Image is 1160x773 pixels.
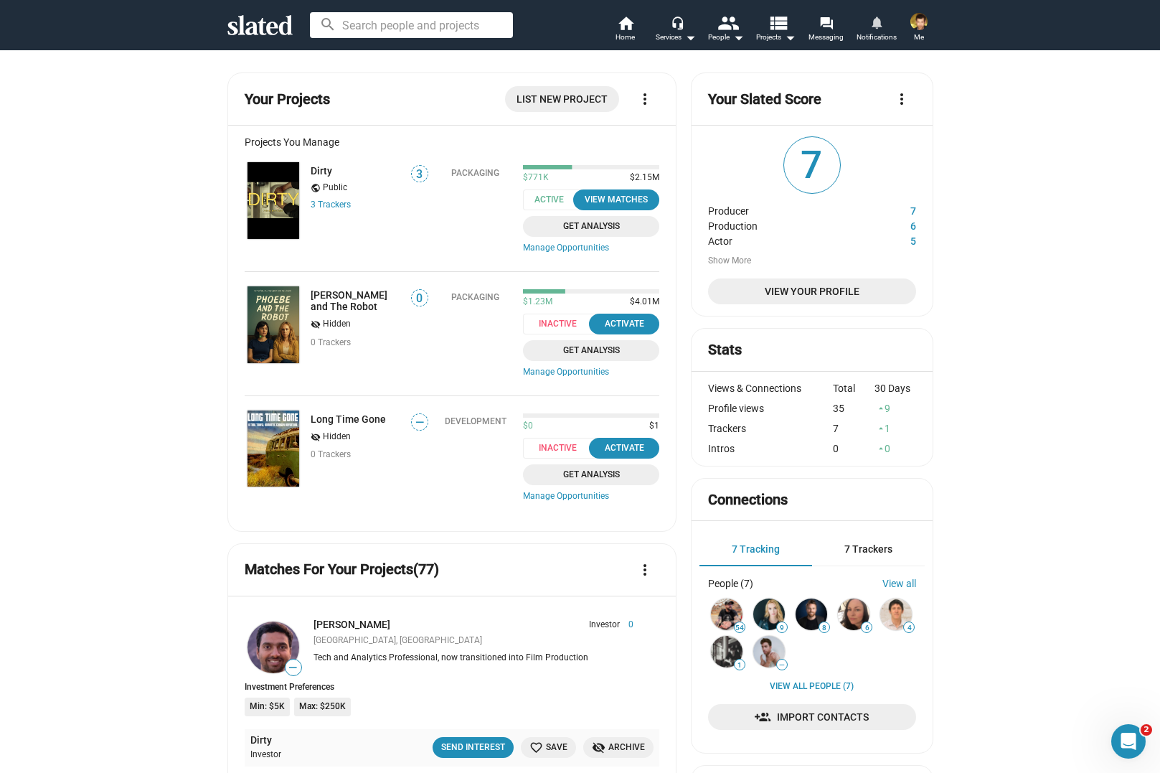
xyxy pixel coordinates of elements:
[852,14,902,46] a: Notifications
[1111,724,1146,759] iframe: Intercom live chat
[311,165,332,177] a: Dirty
[532,467,651,482] span: Get Analysis
[844,543,892,555] span: 7 Trackers
[777,624,787,632] span: 9
[589,314,659,334] button: Activate
[245,619,302,676] a: Suraj Gupta
[433,737,514,758] button: Send Interest
[532,219,651,234] span: Get Analysis
[532,343,651,358] span: Get Analysis
[311,289,402,312] a: [PERSON_NAME] and The Robot
[523,340,659,361] a: Get Analysis
[893,90,910,108] mat-icon: more_vert
[313,652,634,664] div: Tech and Analytics Professional, now transitioned into Film Production
[708,232,862,247] dt: Actor
[756,29,796,46] span: Projects
[708,90,821,109] mat-card-title: Your Slated Score
[245,136,660,148] div: Projects You Manage
[833,443,874,454] div: 0
[294,698,351,716] li: Max: $250K
[521,737,576,758] button: Save
[833,423,874,434] div: 7
[313,635,634,647] div: [GEOGRAPHIC_DATA], [GEOGRAPHIC_DATA]
[323,431,351,443] span: Hidden
[717,12,737,33] mat-icon: people
[711,636,742,667] img: Arturas Kerelis
[245,682,660,692] div: Investment Preferences
[708,383,833,394] div: Views & Connections
[767,12,788,33] mat-icon: view_list
[869,15,883,29] mat-icon: notifications
[624,296,659,308] span: $4.01M
[735,661,745,670] span: 1
[711,599,742,630] img: Peter Mihaichuk
[523,216,659,237] a: Get Analysis
[862,624,872,632] span: 6
[451,168,499,178] div: Packaging
[311,337,351,347] span: 0 Trackers
[862,202,916,217] dd: 7
[876,423,886,434] mat-icon: arrow_drop_up
[876,444,886,454] mat-icon: arrow_drop_up
[708,423,833,434] div: Trackers
[245,408,302,490] a: Long Time Gone
[310,12,513,38] input: Search people and projects
[311,449,351,459] span: 0 Trackers
[413,561,439,578] span: (77)
[589,619,620,631] span: Investor
[753,599,785,630] img: Alice Moran
[708,403,833,414] div: Profile views
[616,29,635,46] span: Home
[862,232,916,247] dd: 5
[311,200,351,210] a: 3 Trackers
[589,438,659,459] button: Activate
[620,619,633,631] span: 0
[796,599,827,630] img: Adam Booth
[874,403,916,414] div: 9
[902,10,936,47] button: Matt SchichterMe
[801,14,852,46] a: Messaging
[682,29,699,46] mat-icon: arrow_drop_down
[833,403,874,414] div: 35
[247,622,299,673] img: Suraj Gupta
[735,624,745,632] span: 54
[819,16,833,29] mat-icon: forum
[523,491,659,502] a: Manage Opportunities
[583,737,654,758] button: Archive
[708,490,788,510] mat-card-title: Connections
[250,734,272,747] a: Dirty
[708,340,742,360] mat-card-title: Stats
[643,421,659,432] span: $1
[311,318,321,332] mat-icon: visibility_off
[751,14,801,46] button: Projects
[313,619,390,630] a: [PERSON_NAME]
[523,296,552,308] span: $1.23M
[441,740,505,755] div: Send Interest
[770,681,854,693] a: View all People (7)
[245,90,330,109] mat-card-title: Your Projects
[708,578,753,589] div: People (7)
[311,413,386,425] a: Long Time Gone
[862,217,916,232] dd: 6
[720,278,904,304] span: View Your Profile
[598,317,651,332] div: Activate
[708,217,862,232] dt: Production
[323,182,347,194] span: Public
[708,256,751,267] button: Show More
[346,200,351,210] span: s
[880,599,912,630] img: Andrew Frank
[904,624,914,632] span: 4
[600,14,651,46] a: Home
[412,416,428,429] span: —
[529,740,567,755] span: Save
[777,661,787,669] span: —
[732,543,780,555] span: 7 Tracking
[412,291,428,306] span: 0
[617,14,634,32] mat-icon: home
[517,86,608,112] span: List New Project
[808,29,844,46] span: Messaging
[523,314,600,334] span: Inactive
[651,14,701,46] button: Services
[505,86,619,112] a: List New Project
[529,741,543,754] mat-icon: favorite_border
